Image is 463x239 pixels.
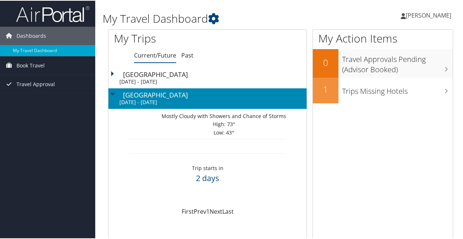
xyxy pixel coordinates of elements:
[313,48,453,77] a: 0Travel Approvals Pending (Advisor Booked)
[313,82,338,95] h2: 1
[123,70,307,77] div: [GEOGRAPHIC_DATA]
[401,4,459,26] a: [PERSON_NAME]
[313,77,453,103] a: 1Trips Missing Hotels
[342,82,453,96] h3: Trips Missing Hotels
[342,50,453,74] h3: Travel Approvals Pending (Advisor Booked)
[313,30,453,45] h1: My Action Items
[16,56,45,74] span: Book Travel
[162,119,286,128] div: High: 73°
[206,207,210,215] a: 1
[162,111,286,119] div: Mostly Cloudy with Showers and Chance of Storms
[181,51,193,59] a: Past
[129,172,286,184] div: 2 days
[16,26,46,44] span: Dashboards
[119,98,303,105] div: [DATE] - [DATE]
[313,56,338,68] h2: 0
[129,163,286,172] div: Trip starts in
[16,5,89,22] img: airportal-logo.png
[406,11,451,19] span: [PERSON_NAME]
[182,207,194,215] a: First
[134,51,176,59] a: Current/Future
[114,30,219,45] h1: My Trips
[194,207,206,215] a: Prev
[123,91,307,98] div: [GEOGRAPHIC_DATA]
[103,10,340,26] h1: My Travel Dashboard
[210,207,222,215] a: Next
[222,207,234,215] a: Last
[119,78,303,84] div: [DATE] - [DATE]
[16,74,55,93] span: Travel Approval
[162,128,286,136] div: Low: 43°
